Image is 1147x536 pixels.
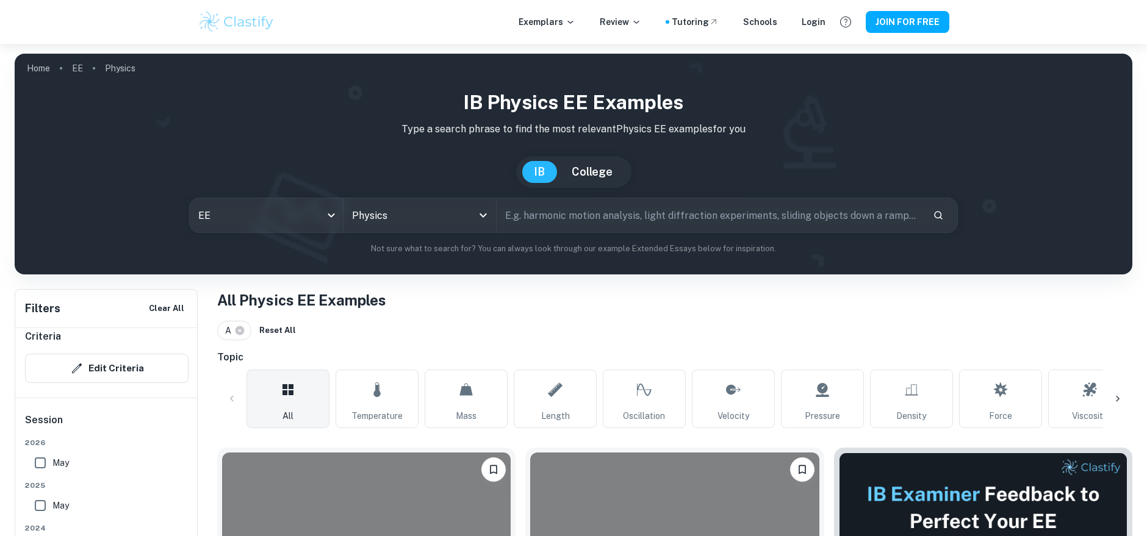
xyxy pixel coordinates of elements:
[15,54,1132,274] img: profile cover
[802,15,825,29] a: Login
[217,321,251,340] div: A
[24,122,1123,137] p: Type a search phrase to find the most relevant Physics EE examples for you
[790,457,814,482] button: Please log in to bookmark exemplars
[624,409,666,423] span: Oscillation
[282,409,293,423] span: All
[256,321,299,340] button: Reset All
[805,409,840,423] span: Pressure
[25,329,61,344] h6: Criteria
[25,480,189,491] span: 2025
[146,299,187,318] button: Clear All
[52,456,69,470] span: May
[217,289,1132,311] h1: All Physics EE Examples
[897,409,927,423] span: Density
[24,243,1123,255] p: Not sure what to search for? You can always look through our example Extended Essays below for in...
[560,161,625,183] button: College
[497,198,923,232] input: E.g. harmonic motion analysis, light diffraction experiments, sliding objects down a ramp...
[198,10,275,34] img: Clastify logo
[217,350,1132,365] h6: Topic
[190,198,343,232] div: EE
[25,354,189,383] button: Edit Criteria
[25,437,189,448] span: 2026
[52,499,69,512] span: May
[225,324,237,337] span: A
[1072,409,1107,423] span: Viscosity
[27,60,50,77] a: Home
[519,15,575,29] p: Exemplars
[743,15,777,29] a: Schools
[866,11,949,33] button: JOIN FOR FREE
[541,409,570,423] span: Length
[456,409,476,423] span: Mass
[717,409,749,423] span: Velocity
[475,207,492,224] button: Open
[72,60,83,77] a: EE
[672,15,719,29] a: Tutoring
[25,523,189,534] span: 2024
[835,12,856,32] button: Help and Feedback
[24,88,1123,117] h1: IB Physics EE examples
[928,205,949,226] button: Search
[600,15,641,29] p: Review
[25,300,60,317] h6: Filters
[989,409,1012,423] span: Force
[481,457,506,482] button: Please log in to bookmark exemplars
[522,161,558,183] button: IB
[105,62,135,75] p: Physics
[25,413,189,437] h6: Session
[351,409,403,423] span: Temperature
